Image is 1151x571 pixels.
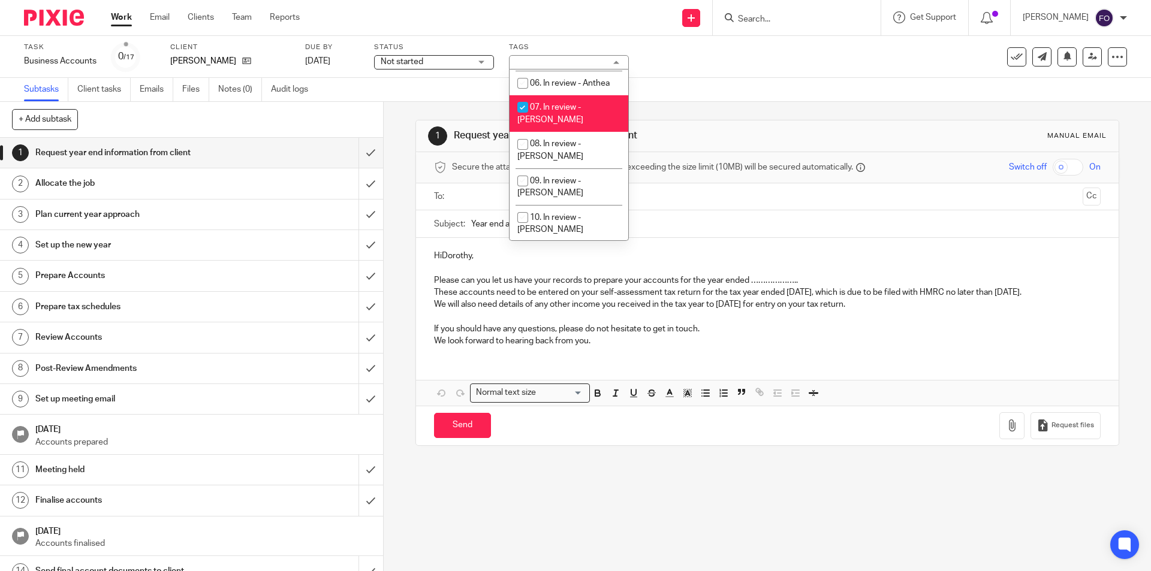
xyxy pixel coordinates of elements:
[12,329,29,346] div: 7
[517,177,583,198] span: 09. In review - [PERSON_NAME]
[434,335,1100,347] p: We look forward to hearing back from you.
[12,492,29,509] div: 12
[270,11,300,23] a: Reports
[35,461,243,479] h1: Meeting held
[381,58,423,66] span: Not started
[35,267,243,285] h1: Prepare Accounts
[434,191,447,203] label: To:
[452,161,853,173] span: Secure the attachments in this message. Files exceeding the size limit (10MB) will be secured aut...
[35,359,243,377] h1: Post-Review Amendments
[305,43,359,52] label: Due by
[1031,412,1100,439] button: Request files
[910,13,956,22] span: Get Support
[517,140,583,161] span: 08. In review - [PERSON_NAME]
[473,386,538,399] span: Normal text size
[434,286,1100,298] p: These accounts need to be entered on your self-assessment tax return for the tax year ended [DATE...
[77,78,131,101] a: Client tasks
[434,323,1100,335] p: If you should have any questions, please do not hesitate to get in touch.
[428,126,447,146] div: 1
[24,55,97,67] div: Business Accounts
[470,383,590,402] div: Search for option
[1047,131,1107,141] div: Manual email
[1023,11,1089,23] p: [PERSON_NAME]
[271,78,317,101] a: Audit logs
[517,103,583,124] span: 07. In review - [PERSON_NAME]
[434,250,1100,262] p: HiDorothy,
[1083,188,1101,206] button: Cc
[1009,161,1047,173] span: Switch off
[434,298,1100,310] p: We will also need details of any other income you received in the tax year to [DATE] for entry on...
[434,413,491,439] input: Send
[454,129,793,142] h1: Request year end information from client
[170,55,236,67] p: [PERSON_NAME]
[35,298,243,316] h1: Prepare tax schedules
[12,109,78,129] button: + Add subtask
[12,206,29,223] div: 3
[35,421,371,436] h1: [DATE]
[517,213,583,234] span: 10. In review - [PERSON_NAME]
[434,274,1100,286] p: Please can you let us have your records to prepare your accounts for the year ended ………………..
[150,11,170,23] a: Email
[12,176,29,192] div: 2
[35,436,371,448] p: Accounts prepared
[737,14,845,25] input: Search
[305,57,330,65] span: [DATE]
[35,174,243,192] h1: Allocate the job
[170,43,290,52] label: Client
[24,43,97,52] label: Task
[1095,8,1114,28] img: svg%3E
[509,43,629,52] label: Tags
[434,218,465,230] label: Subject:
[188,11,214,23] a: Clients
[35,328,243,346] h1: Review Accounts
[12,360,29,377] div: 8
[35,144,243,162] h1: Request year end information from client
[35,491,243,509] h1: Finalise accounts
[12,268,29,285] div: 5
[12,298,29,315] div: 6
[12,144,29,161] div: 1
[182,78,209,101] a: Files
[12,461,29,478] div: 11
[35,522,371,537] h1: [DATE]
[35,236,243,254] h1: Set up the new year
[35,390,243,408] h1: Set up meeting email
[123,54,134,61] small: /17
[1089,161,1101,173] span: On
[111,11,132,23] a: Work
[35,537,371,549] p: Accounts finalised
[1051,421,1094,430] span: Request files
[12,237,29,253] div: 4
[140,78,173,101] a: Emails
[12,391,29,407] div: 9
[24,10,84,26] img: Pixie
[540,386,583,399] input: Search for option
[374,43,494,52] label: Status
[35,206,243,223] h1: Plan current year approach
[530,79,610,87] span: 06. In review - Anthea
[118,50,134,64] div: 0
[24,78,68,101] a: Subtasks
[218,78,262,101] a: Notes (0)
[232,11,252,23] a: Team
